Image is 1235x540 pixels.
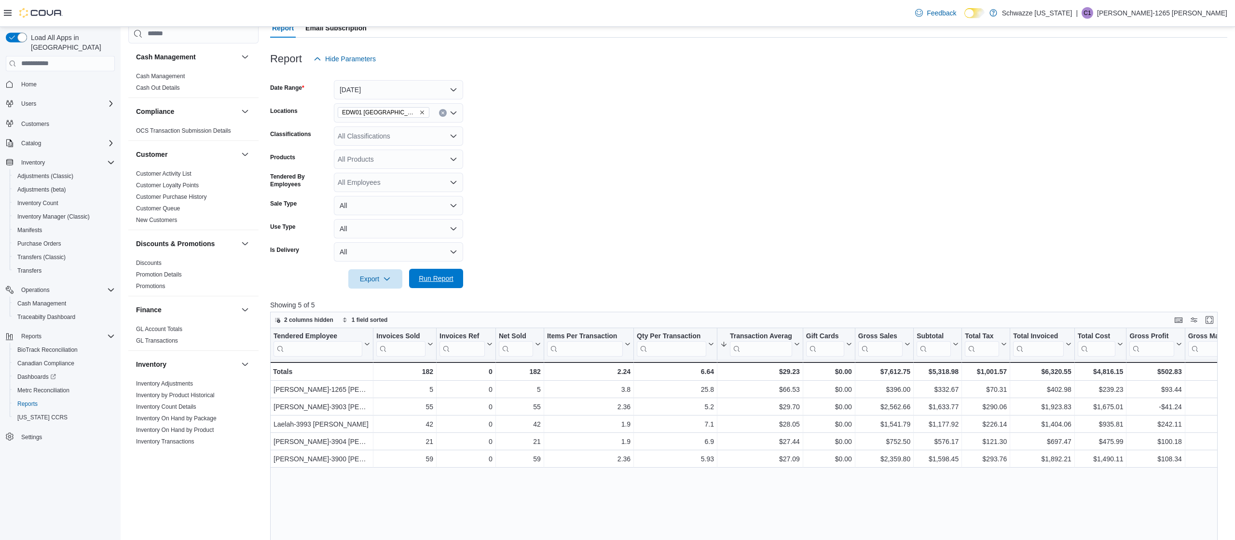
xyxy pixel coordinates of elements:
[1002,7,1072,19] p: Schwazze [US_STATE]
[17,284,54,296] button: Operations
[1078,384,1124,395] div: $239.23
[1129,332,1174,341] div: Gross Profit
[239,51,251,63] button: Cash Management
[352,316,388,324] span: 1 field sorted
[21,286,50,294] span: Operations
[136,337,178,344] a: GL Transactions
[547,332,623,357] div: Items Per Transaction
[17,172,73,180] span: Adjustments (Classic)
[17,157,115,168] span: Inventory
[17,117,115,129] span: Customers
[274,384,370,395] div: [PERSON_NAME]-1265 [PERSON_NAME]
[17,331,115,342] span: Reports
[136,392,215,399] a: Inventory by Product Historical
[14,197,62,209] a: Inventory Count
[14,398,41,410] a: Reports
[499,401,541,413] div: 55
[14,170,77,182] a: Adjustments (Classic)
[1188,314,1200,326] button: Display options
[1173,314,1184,326] button: Keyboard shortcuts
[1204,314,1215,326] button: Enter fullscreen
[21,332,41,340] span: Reports
[136,380,193,387] a: Inventory Adjustments
[858,332,903,341] div: Gross Sales
[136,217,177,223] a: New Customers
[720,332,800,357] button: Transaction Average
[1129,401,1181,413] div: -$41.24
[136,150,167,159] h3: Customer
[271,314,337,326] button: 2 columns hidden
[14,385,73,396] a: Metrc Reconciliation
[376,332,433,357] button: Invoices Sold
[10,264,119,277] button: Transfers
[806,384,852,395] div: $0.00
[270,130,311,138] label: Classifications
[17,300,66,307] span: Cash Management
[270,173,330,188] label: Tendered By Employees
[17,414,68,421] span: [US_STATE] CCRS
[547,384,631,395] div: 3.8
[14,385,115,396] span: Metrc Reconciliation
[917,332,959,357] button: Subtotal
[2,116,119,130] button: Customers
[14,170,115,182] span: Adjustments (Classic)
[637,332,706,341] div: Qty Per Transaction
[10,310,119,324] button: Traceabilty Dashboard
[239,304,251,316] button: Finance
[10,196,119,210] button: Inventory Count
[14,311,79,323] a: Traceabilty Dashboard
[136,84,180,91] a: Cash Out Details
[136,127,231,134] a: OCS Transaction Submission Details
[858,401,910,413] div: $2,562.66
[376,366,433,377] div: 182
[21,159,45,166] span: Inventory
[17,138,115,149] span: Catalog
[911,3,960,23] a: Feedback
[274,332,362,357] div: Tendered Employee
[136,403,196,410] a: Inventory Count Details
[858,384,910,395] div: $396.00
[17,360,74,367] span: Canadian Compliance
[14,251,69,263] a: Transfers (Classic)
[17,346,78,354] span: BioTrack Reconciliation
[2,330,119,343] button: Reports
[419,274,453,283] span: Run Report
[14,224,46,236] a: Manifests
[136,194,207,200] a: Customer Purchase History
[547,401,631,413] div: 2.36
[376,418,433,430] div: 42
[342,108,417,117] span: EDW01 [GEOGRAPHIC_DATA]
[136,283,165,290] a: Promotions
[965,384,1007,395] div: $70.31
[730,332,792,341] div: Transaction Average
[17,240,61,248] span: Purchase Orders
[1084,7,1091,19] span: C1
[1078,401,1124,413] div: $1,675.01
[1013,332,1064,357] div: Total Invoiced
[450,155,457,163] button: Open list of options
[2,77,119,91] button: Home
[14,358,78,369] a: Canadian Compliance
[439,384,493,395] div: 0
[14,412,71,423] a: [US_STATE] CCRS
[136,205,180,212] span: Customer Queue
[806,332,852,357] button: Gift Cards
[14,184,115,195] span: Adjustments (beta)
[136,326,182,332] a: GL Account Totals
[806,401,852,413] div: $0.00
[1013,401,1071,413] div: $1,923.83
[136,360,166,369] h3: Inventory
[136,360,237,369] button: Inventory
[547,366,631,377] div: 2.24
[439,401,493,413] div: 0
[439,366,493,377] div: 0
[858,332,903,357] div: Gross Sales
[136,170,192,178] span: Customer Activity List
[965,366,1007,377] div: $1,001.57
[17,431,115,443] span: Settings
[858,332,910,357] button: Gross Sales
[10,357,119,370] button: Canadian Compliance
[17,373,56,381] span: Dashboards
[17,331,45,342] button: Reports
